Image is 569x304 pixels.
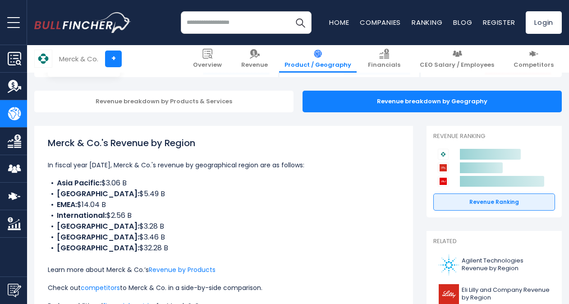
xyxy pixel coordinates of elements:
a: Revenue [236,45,273,73]
span: CEO Salary / Employees [420,61,494,69]
li: $32.28 B [48,243,399,253]
a: + [105,51,122,67]
h1: Merck & Co.'s Revenue by Region [48,136,399,150]
p: Check out to Merck & Co. in a side-by-side comparison. [48,282,399,293]
li: $2.56 B [48,210,399,221]
li: $5.49 B [48,189,399,199]
img: bullfincher logo [34,12,131,33]
li: $3.28 B [48,221,399,232]
img: Merck & Co. competitors logo [438,149,449,160]
a: Agilent Technologies Revenue by Region [433,253,555,277]
b: [GEOGRAPHIC_DATA]: [57,232,139,242]
span: Agilent Technologies Revenue by Region [462,257,550,272]
span: Eli Lilly and Company Revenue by Region [462,286,550,302]
p: Revenue Ranking [433,133,555,140]
div: Revenue breakdown by Products & Services [34,91,294,112]
a: Register [483,18,515,27]
img: A logo [439,255,459,275]
a: competitors [81,283,120,292]
li: $3.46 B [48,232,399,243]
div: Revenue breakdown by Geography [303,91,562,112]
button: Search [289,11,312,34]
b: International: [57,210,106,221]
a: Companies [360,18,401,27]
b: [GEOGRAPHIC_DATA]: [57,221,139,231]
a: Ranking [412,18,442,27]
b: Asia Pacific: [57,178,101,188]
p: In fiscal year [DATE], Merck & Co.'s revenue by geographical region are as follows: [48,160,399,170]
a: Revenue Ranking [433,193,555,211]
a: Financials [363,45,406,73]
a: Competitors [508,45,559,73]
span: Product / Geography [284,61,351,69]
span: Revenue [241,61,268,69]
b: [GEOGRAPHIC_DATA]: [57,189,139,199]
img: Johnson & Johnson competitors logo [438,176,449,187]
p: Learn more about Merck & Co.’s [48,264,399,275]
a: Login [526,11,562,34]
a: Home [329,18,349,27]
span: Financials [368,61,400,69]
img: Eli Lilly and Company competitors logo [438,162,449,173]
span: Competitors [514,61,554,69]
a: Overview [188,45,227,73]
a: Blog [453,18,472,27]
a: CEO Salary / Employees [414,45,500,73]
b: [GEOGRAPHIC_DATA]: [57,243,139,253]
img: MRK logo [35,50,52,67]
div: Merck & Co. [59,54,98,64]
p: Related [433,238,555,245]
li: $14.04 B [48,199,399,210]
span: Overview [193,61,222,69]
li: $3.06 B [48,178,399,189]
a: Product / Geography [279,45,357,73]
b: EMEA: [57,199,77,210]
a: Go to homepage [34,12,131,33]
a: Revenue by Products [149,265,216,274]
